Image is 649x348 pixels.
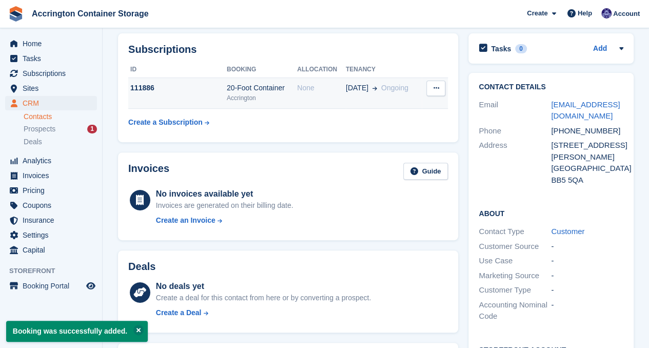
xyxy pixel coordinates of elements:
div: Invoices are generated on their billing date. [156,200,293,211]
div: Create a Deal [156,307,202,318]
span: Capital [23,243,84,257]
span: Prospects [24,124,55,134]
a: Guide [403,163,448,180]
a: menu [5,243,97,257]
a: Add [593,43,607,55]
a: menu [5,153,97,168]
h2: About [479,208,623,218]
span: Ongoing [381,84,408,92]
div: Use Case [479,255,551,267]
div: Phone [479,125,551,137]
a: menu [5,36,97,51]
span: [DATE] [346,83,368,93]
div: - [551,241,623,253]
a: menu [5,183,97,198]
span: Pricing [23,183,84,198]
a: menu [5,198,97,212]
a: Accrington Container Storage [28,5,153,22]
span: Create [527,8,547,18]
span: Settings [23,228,84,242]
div: Customer Source [479,241,551,253]
div: Accounting Nominal Code [479,299,551,322]
div: [GEOGRAPHIC_DATA] [551,163,623,175]
div: [PERSON_NAME] [551,151,623,163]
div: Email [479,99,551,122]
h2: Contact Details [479,83,623,91]
div: 20-Foot Container [227,83,297,93]
th: Allocation [297,62,346,78]
span: Help [578,8,592,18]
h2: Deals [128,261,155,273]
div: Accrington [227,93,297,103]
span: Analytics [23,153,84,168]
span: Account [613,9,640,19]
a: menu [5,168,97,183]
div: Customer Type [479,284,551,296]
div: Create a deal for this contact from here or by converting a prospect. [156,293,371,303]
span: Booking Portal [23,279,84,293]
h2: Tasks [491,44,511,53]
div: BB5 5QA [551,175,623,186]
div: No invoices available yet [156,188,293,200]
h2: Invoices [128,163,169,180]
img: Jacob Connolly [601,8,612,18]
a: menu [5,51,97,66]
div: 111886 [128,83,227,93]
span: Deals [24,137,42,147]
a: Create an Invoice [156,215,293,226]
div: - [551,255,623,267]
p: Booking was successfully added. [6,321,148,342]
a: Preview store [85,280,97,292]
span: Invoices [23,168,84,183]
a: menu [5,96,97,110]
div: [PHONE_NUMBER] [551,125,623,137]
div: Create an Invoice [156,215,215,226]
a: Contacts [24,112,97,122]
div: - [551,270,623,282]
a: Create a Subscription [128,113,209,132]
a: menu [5,228,97,242]
a: menu [5,213,97,227]
div: None [297,83,346,93]
a: Create a Deal [156,307,371,318]
div: Contact Type [479,226,551,238]
span: Coupons [23,198,84,212]
img: stora-icon-8386f47178a22dfd0bd8f6a31ec36ba5ce8667c1dd55bd0f319d3a0aa187defe.svg [8,6,24,22]
div: [STREET_ADDRESS] [551,140,623,151]
a: Deals [24,137,97,147]
span: CRM [23,96,84,110]
span: Tasks [23,51,84,66]
div: - [551,284,623,296]
a: Prospects 1 [24,124,97,134]
span: Storefront [9,266,102,276]
a: menu [5,81,97,95]
th: Tenancy [346,62,422,78]
div: - [551,299,623,322]
th: Booking [227,62,297,78]
a: menu [5,66,97,81]
th: ID [128,62,227,78]
div: Marketing Source [479,270,551,282]
div: No deals yet [156,280,371,293]
span: Home [23,36,84,51]
div: 1 [87,125,97,133]
div: Address [479,140,551,186]
span: Sites [23,81,84,95]
div: 0 [515,44,527,53]
span: Insurance [23,213,84,227]
h2: Subscriptions [128,44,448,55]
a: menu [5,279,97,293]
div: Create a Subscription [128,117,203,128]
a: Customer [551,227,584,236]
span: Subscriptions [23,66,84,81]
a: [EMAIL_ADDRESS][DOMAIN_NAME] [551,100,620,121]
